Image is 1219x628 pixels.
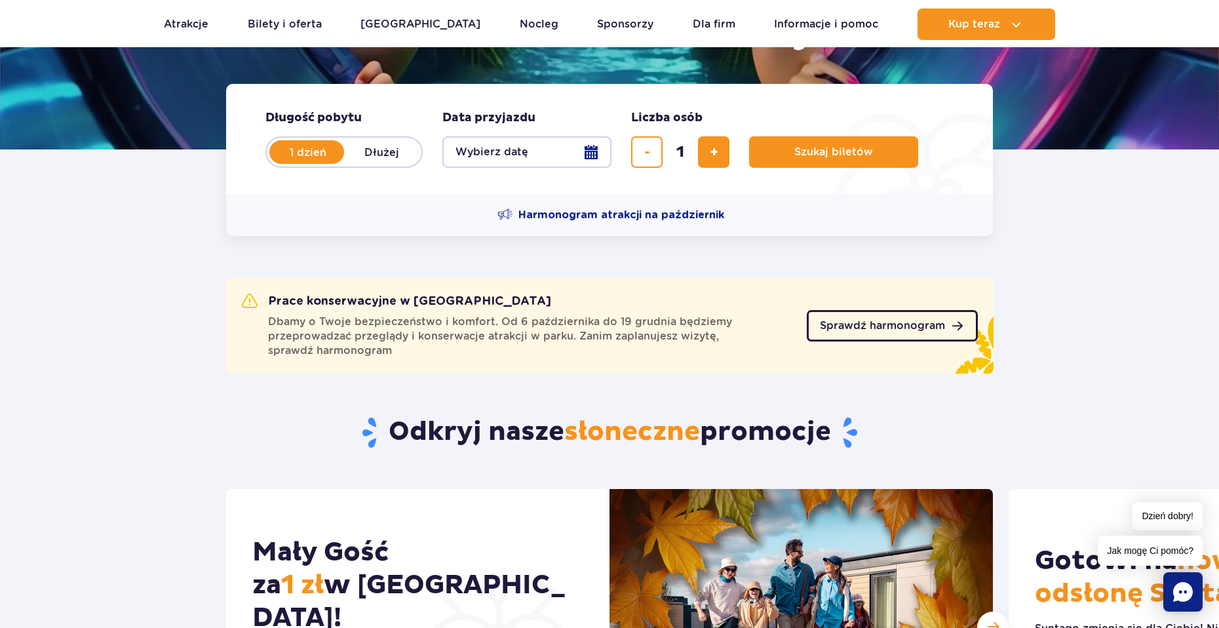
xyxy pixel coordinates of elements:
a: Atrakcje [164,9,208,40]
a: Informacje i pomoc [774,9,878,40]
button: Szukaj biletów [749,136,918,168]
button: usuń bilet [631,136,663,168]
a: Harmonogram atrakcji na październik [497,207,724,223]
button: Kup teraz [918,9,1055,40]
span: Sprawdź harmonogram [820,321,945,331]
a: [GEOGRAPHIC_DATA] [360,9,480,40]
h2: Prace konserwacyjne w [GEOGRAPHIC_DATA] [242,294,551,309]
label: 1 dzień [271,138,345,166]
span: 1 zł [281,569,324,602]
span: Dbamy o Twoje bezpieczeństwo i komfort. Od 6 października do 19 grudnia będziemy przeprowadzać pr... [268,315,791,358]
a: Dla firm [693,9,735,40]
span: Liczba osób [631,110,703,126]
span: Kup teraz [948,18,1000,30]
button: dodaj bilet [698,136,729,168]
button: Wybierz datę [442,136,611,168]
h2: Odkryj nasze promocje [226,416,994,450]
a: Nocleg [520,9,558,40]
a: Bilety i oferta [248,9,322,40]
label: Dłużej [344,138,419,166]
span: Szukaj biletów [794,146,873,158]
a: Sprawdź harmonogram [807,310,978,342]
span: Dzień dobry! [1132,502,1203,530]
span: Harmonogram atrakcji na październik [518,208,724,222]
span: Data przyjazdu [442,110,535,126]
form: Planowanie wizyty w Park of Poland [226,84,993,194]
span: Długość pobytu [265,110,362,126]
input: liczba biletów [665,136,696,168]
a: Sponsorzy [597,9,653,40]
div: Chat [1163,572,1203,612]
span: Jak mogę Ci pomóc? [1098,536,1203,566]
span: słoneczne [564,416,700,448]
